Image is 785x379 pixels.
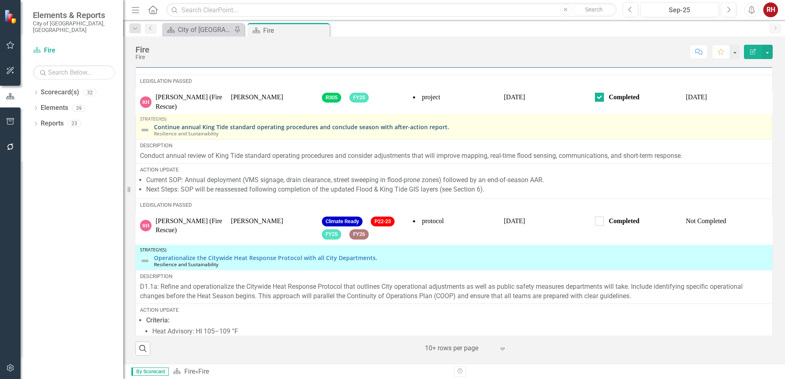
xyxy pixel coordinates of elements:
div: 23 [68,120,81,127]
span: By Scorecard [131,368,169,376]
div: Strategy(s) [140,247,768,252]
div: Action Update [140,166,768,174]
td: Double-Click to Edit [590,90,682,114]
td: Double-Click to Edit [409,214,500,245]
span: [DATE] [686,94,707,100]
td: Double-Click to Edit [500,214,591,245]
img: ClearPoint Strategy [4,9,18,24]
input: Search Below... [33,65,115,80]
li: Heat Advisory: HI 105–109 °F [152,327,768,336]
div: 32 [83,89,96,96]
div: [PERSON_NAME] (Fire Rescue) [156,217,223,235]
span: Resilience and Sustainability [154,130,218,137]
span: FY26 [349,229,369,240]
div: Strategy(s) [140,116,768,121]
div: City of [GEOGRAPHIC_DATA] [178,25,232,35]
td: Double-Click to Edit [136,270,773,304]
span: Resilience and Sustainability [154,261,218,267]
span: FY25 [349,93,369,103]
td: Double-Click to Edit [318,90,409,114]
td: Double-Click to Edit Right Click for Context Menu [136,114,773,139]
span: Elements & Reports [33,10,115,20]
td: Double-Click to Edit [409,90,500,114]
a: Fire [184,368,195,375]
a: City of [GEOGRAPHIC_DATA] [164,25,232,35]
a: Operationalize the Citywide Heat Response Protocol with all City Departments. [154,255,768,261]
div: [PERSON_NAME] (Fire Rescue) [156,93,223,112]
li: Current SOP: Annual deployment (VMS signage, drain clearance, street sweeping in flood-prone zone... [146,176,768,185]
a: Reports [41,119,64,128]
button: Search [574,4,615,16]
div: Fire [198,368,209,375]
div: Action Update [140,306,768,314]
td: Double-Click to Edit [590,214,682,245]
td: Double-Click to Edit [682,90,773,114]
li: Next Steps: SOP will be reassessed following completion of the updated Flood & King Tide GIS laye... [146,185,768,194]
div: Legislation Passed [140,201,768,209]
img: Not Defined [140,256,150,266]
div: Fire [263,25,328,36]
span: protocol [422,217,444,224]
td: Double-Click to Edit [318,214,409,245]
td: Double-Click to Edit Right Click for Context Menu [136,245,773,270]
input: Search ClearPoint... [166,3,617,17]
small: City of [GEOGRAPHIC_DATA], [GEOGRAPHIC_DATA] [33,20,115,34]
span: Search [585,6,603,13]
td: Double-Click to Edit [136,214,227,245]
td: Double-Click to Edit [136,139,773,163]
a: Continue annual King Tide standard operating procedures and conclude season with after-action rep... [154,124,768,130]
span: [DATE] [504,94,525,100]
div: Fire [135,45,149,54]
a: Elements [41,103,68,113]
td: Double-Click to Edit [682,214,773,245]
div: Sep-25 [643,5,716,15]
div: Description [140,142,768,149]
span: project [422,94,440,100]
button: Sep-25 [640,2,719,17]
a: Fire [33,46,115,55]
td: Double-Click to Edit [500,90,591,114]
div: RH [140,96,151,108]
span: [PERSON_NAME] [231,94,283,100]
td: Double-Click to Edit [136,163,773,199]
span: R305 [322,93,341,103]
div: Fire [135,54,149,60]
td: Double-Click to Edit [227,90,318,114]
span: Conduct annual review of King Tide standard operating procedures and consider adjustments that wi... [140,152,682,160]
span: Climate Ready [322,217,363,227]
a: Scorecard(s) [41,88,79,97]
div: Legislation Passed [140,78,768,85]
td: Double-Click to Edit [136,75,773,90]
span: [DATE] [504,217,525,224]
div: RH [140,220,151,231]
div: Description [140,273,768,280]
span: D1.1a: Refine and operationalize the Citywide Heat Response Protocol that outlines City operation... [140,283,743,300]
div: Not Completed [686,217,768,226]
span: [PERSON_NAME] [231,217,283,224]
strong: Criteria: [146,316,170,324]
td: Double-Click to Edit [227,214,318,245]
img: Not Defined [140,125,150,135]
td: Double-Click to Edit [136,90,227,114]
div: » [173,367,448,377]
td: Double-Click to Edit [136,199,773,214]
span: FY25 [322,229,341,240]
div: 39 [72,105,85,112]
button: RH [763,2,778,17]
span: P22-23 [371,217,395,227]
